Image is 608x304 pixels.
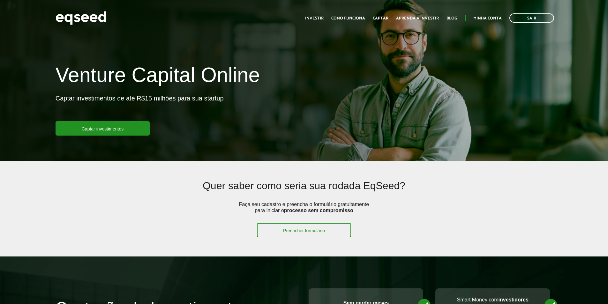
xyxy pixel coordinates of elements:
h1: Venture Capital Online [56,64,260,89]
a: Minha conta [473,16,502,20]
a: Como funciona [331,16,365,20]
h2: Quer saber como seria sua rodada EqSeed? [106,180,502,201]
a: Preencher formulário [257,223,351,237]
a: Captar [373,16,388,20]
strong: processo sem compromisso [284,208,353,213]
p: Faça seu cadastro e preencha o formulário gratuitamente para iniciar o [237,201,371,223]
a: Captar investimentos [56,121,150,136]
img: EqSeed [56,10,107,26]
a: Aprenda a investir [396,16,439,20]
a: Investir [305,16,324,20]
p: Captar investimentos de até R$15 milhões para sua startup [56,94,224,121]
a: Blog [447,16,457,20]
a: Sair [509,13,554,23]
